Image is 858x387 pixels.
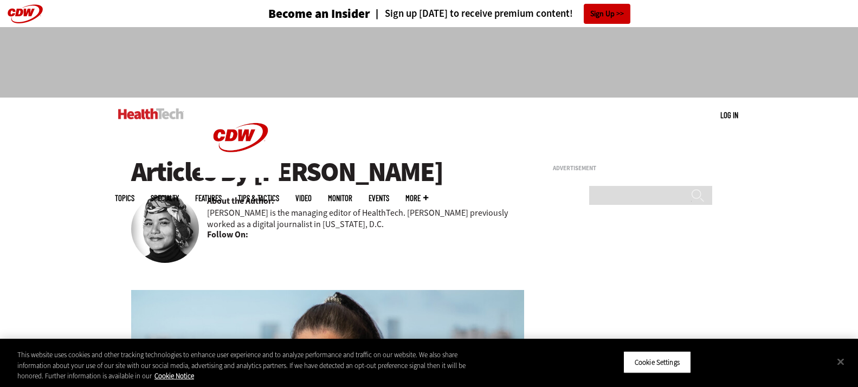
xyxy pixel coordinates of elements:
iframe: advertisement [553,176,715,311]
button: Close [829,350,853,373]
img: Home [200,98,281,178]
iframe: advertisement [232,38,627,87]
a: Sign Up [584,4,630,24]
a: Become an Insider [228,8,370,20]
span: More [405,194,428,202]
a: Tips & Tactics [238,194,279,202]
a: MonITor [328,194,352,202]
img: Home [118,108,184,119]
a: Features [195,194,222,202]
span: Topics [115,194,134,202]
a: Events [369,194,389,202]
div: This website uses cookies and other tracking technologies to enhance user experience and to analy... [17,350,472,382]
p: [PERSON_NAME] is the managing editor of HealthTech. [PERSON_NAME] previously worked as a digital ... [207,207,525,230]
a: CDW [200,169,281,180]
a: Log in [720,110,738,120]
a: More information about your privacy [154,371,194,380]
span: Specialty [151,194,179,202]
div: User menu [720,109,738,121]
a: Sign up [DATE] to receive premium content! [370,9,573,19]
h3: Become an Insider [268,8,370,20]
a: Video [295,194,312,202]
img: Teta-Alim [131,195,199,263]
b: Follow On: [207,229,248,241]
button: Cookie Settings [623,351,691,373]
